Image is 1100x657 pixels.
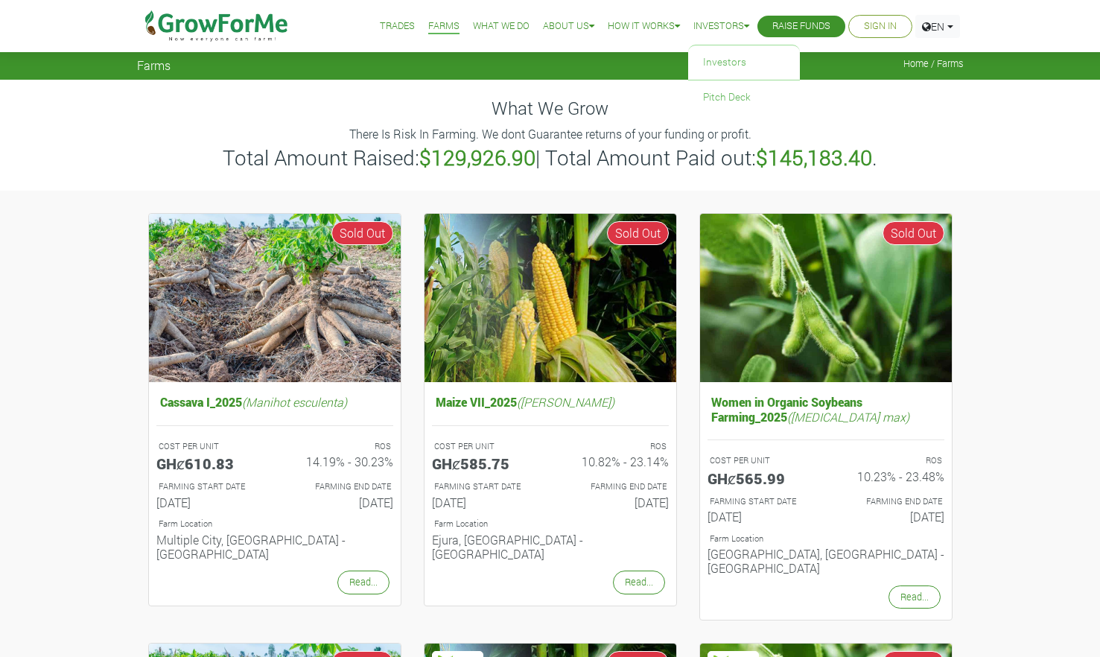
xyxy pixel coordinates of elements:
p: ROS [839,454,942,467]
p: FARMING START DATE [159,480,261,493]
p: ROS [288,440,391,453]
p: FARMING END DATE [564,480,667,493]
p: FARMING START DATE [710,495,813,508]
a: EN [915,15,960,38]
i: ([MEDICAL_DATA] max) [787,409,909,425]
p: COST PER UNIT [159,440,261,453]
a: Read... [337,571,390,594]
h6: 10.23% - 23.48% [837,469,944,483]
a: Read... [613,571,665,594]
b: $145,183.40 [756,144,872,171]
p: COST PER UNIT [434,440,537,453]
a: What We Do [473,19,530,34]
a: Investors [693,19,749,34]
h5: Women in Organic Soybeans Farming_2025 [708,391,944,427]
h5: Maize VII_2025 [432,391,669,413]
h6: [DATE] [708,510,815,524]
h6: [DATE] [432,495,539,510]
a: Sign In [864,19,897,34]
h6: [GEOGRAPHIC_DATA], [GEOGRAPHIC_DATA] - [GEOGRAPHIC_DATA] [708,547,944,575]
a: Investors [688,45,800,80]
p: Location of Farm [710,533,942,545]
i: (Manihot esculenta) [242,394,347,410]
a: Pitch Deck [688,80,800,115]
h5: GHȼ565.99 [708,469,815,487]
span: Farms [137,58,171,72]
h5: GHȼ585.75 [432,454,539,472]
span: Sold Out [331,221,393,245]
i: ([PERSON_NAME]) [517,394,614,410]
h5: Cassava I_2025 [156,391,393,413]
a: How it Works [608,19,680,34]
p: ROS [564,440,667,453]
p: COST PER UNIT [710,454,813,467]
span: Sold Out [607,221,669,245]
b: $129,926.90 [419,144,535,171]
h5: GHȼ610.83 [156,454,264,472]
a: About Us [543,19,594,34]
h6: [DATE] [837,510,944,524]
h6: [DATE] [286,495,393,510]
img: growforme image [700,214,952,383]
img: growforme image [425,214,676,383]
p: Location of Farm [159,518,391,530]
h4: What We Grow [137,98,964,119]
h6: Ejura, [GEOGRAPHIC_DATA] - [GEOGRAPHIC_DATA] [432,533,669,561]
p: FARMING END DATE [839,495,942,508]
p: FARMING START DATE [434,480,537,493]
span: Home / Farms [903,58,964,69]
a: Trades [380,19,415,34]
a: Raise Funds [772,19,830,34]
p: FARMING END DATE [288,480,391,493]
h6: [DATE] [562,495,669,510]
p: Location of Farm [434,518,667,530]
span: Sold Out [883,221,944,245]
p: There Is Risk In Farming. We dont Guarantee returns of your funding or profit. [139,125,961,143]
a: Read... [888,585,941,609]
h6: 10.82% - 23.14% [562,454,669,469]
img: growforme image [149,214,401,383]
h6: Multiple City, [GEOGRAPHIC_DATA] - [GEOGRAPHIC_DATA] [156,533,393,561]
a: Farms [428,19,460,34]
h3: Total Amount Raised: | Total Amount Paid out: . [139,145,961,171]
h6: 14.19% - 30.23% [286,454,393,469]
h6: [DATE] [156,495,264,510]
